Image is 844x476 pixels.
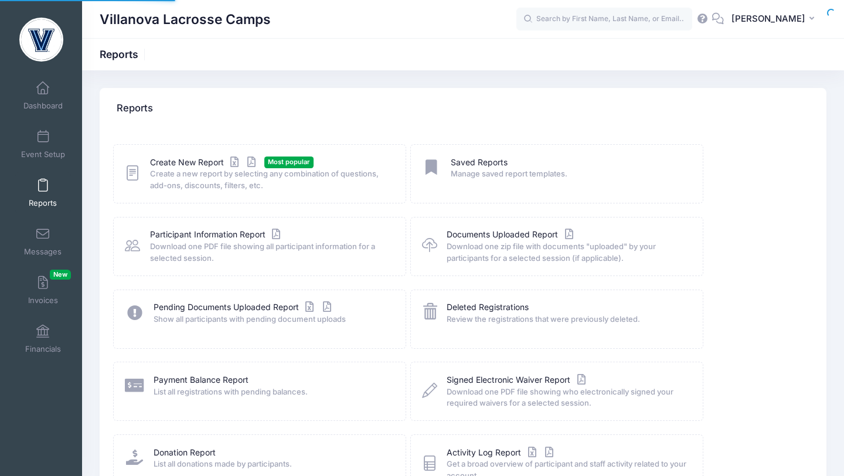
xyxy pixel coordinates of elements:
[15,124,71,165] a: Event Setup
[100,6,271,33] h1: Villanova Lacrosse Camps
[150,157,259,169] a: Create New Report
[447,314,688,325] span: Review the registrations that were previously deleted.
[21,149,65,159] span: Event Setup
[15,172,71,213] a: Reports
[28,295,58,305] span: Invoices
[15,75,71,116] a: Dashboard
[154,386,390,398] span: List all registrations with pending balances.
[447,447,556,459] a: Activity Log Report
[25,344,61,354] span: Financials
[447,229,576,241] a: Documents Uploaded Report
[29,198,57,208] span: Reports
[150,241,391,264] span: Download one PDF file showing all participant information for a selected session.
[264,157,314,168] span: Most popular
[24,247,62,257] span: Messages
[154,301,334,314] a: Pending Documents Uploaded Report
[447,301,529,314] a: Deleted Registrations
[154,458,390,470] span: List all donations made by participants.
[15,270,71,311] a: InvoicesNew
[451,168,688,180] span: Manage saved report templates.
[15,221,71,262] a: Messages
[154,314,390,325] span: Show all participants with pending document uploads
[117,92,153,125] h4: Reports
[100,48,148,60] h1: Reports
[154,447,216,459] a: Donation Report
[154,374,249,386] a: Payment Balance Report
[731,12,805,25] span: [PERSON_NAME]
[447,374,588,386] a: Signed Electronic Waiver Report
[150,229,283,241] a: Participant Information Report
[19,18,63,62] img: Villanova Lacrosse Camps
[150,168,391,191] span: Create a new report by selecting any combination of questions, add-ons, discounts, filters, etc.
[23,101,63,111] span: Dashboard
[447,241,688,264] span: Download one zip file with documents "uploaded" by your participants for a selected session (if a...
[15,318,71,359] a: Financials
[50,270,71,280] span: New
[516,8,692,31] input: Search by First Name, Last Name, or Email...
[724,6,826,33] button: [PERSON_NAME]
[451,157,508,169] a: Saved Reports
[447,386,688,409] span: Download one PDF file showing who electronically signed your required waivers for a selected sess...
